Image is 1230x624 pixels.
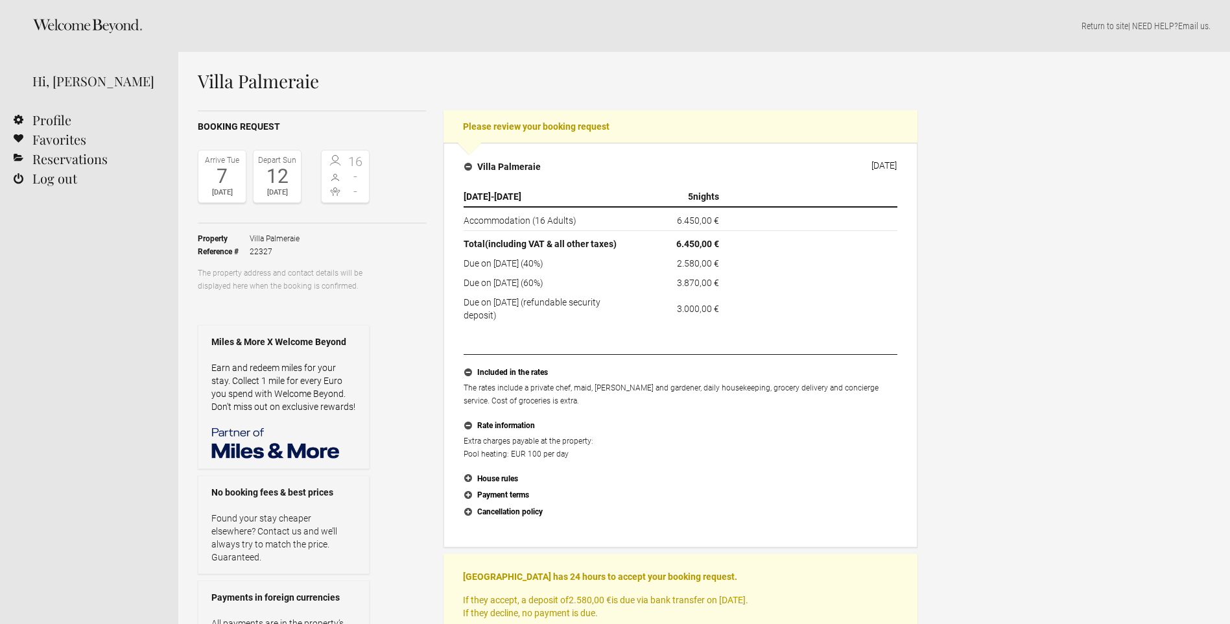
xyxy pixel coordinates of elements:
[257,167,298,186] div: 12
[211,512,356,564] p: Found your stay cheaper elsewhere? Contact us and we’ll always try to match the price. Guaranteed.
[464,207,637,231] td: Accommodation (16 Adults)
[464,273,637,293] td: Due on [DATE] (60%)
[202,186,242,199] div: [DATE]
[688,191,693,202] span: 5
[677,258,719,269] flynt-currency: 2.580,00 €
[464,418,897,435] button: Rate information
[257,186,298,199] div: [DATE]
[485,239,617,249] span: (including VAT & all other taxes)
[464,187,637,207] th: -
[211,426,341,459] img: Miles & More
[202,167,242,186] div: 7
[198,245,250,258] strong: Reference #
[464,487,897,504] button: Payment terms
[346,170,366,183] span: -
[463,594,898,619] p: If they accept, a deposit of is due via bank transfer on [DATE]. If they decline, no payment is due.
[444,110,917,143] h2: Please review your booking request
[211,363,355,412] a: Earn and redeem miles for your stay. Collect 1 mile for every Euro you spend with Welcome Beyond....
[464,365,897,381] button: Included in the rates
[464,435,897,461] p: Extra charges payable at the property: Pool heating: EUR 100 per day
[1082,21,1128,31] a: Return to site
[569,595,611,605] flynt-currency: 2.580,00 €
[464,191,491,202] span: [DATE]
[198,19,1211,32] p: | NEED HELP? .
[677,278,719,288] flynt-currency: 3.870,00 €
[463,571,737,582] strong: [GEOGRAPHIC_DATA] has 24 hours to accept your booking request.
[211,335,356,348] strong: Miles & More X Welcome Beyond
[677,215,719,226] flynt-currency: 6.450,00 €
[464,293,637,322] td: Due on [DATE] (refundable security deposit)
[346,155,366,168] span: 16
[637,187,724,207] th: nights
[677,304,719,314] flynt-currency: 3.000,00 €
[676,239,719,249] flynt-currency: 6.450,00 €
[464,381,897,407] p: The rates include a private chef, maid, [PERSON_NAME] and gardener, daily housekeeping, grocery d...
[464,471,897,488] button: House rules
[464,504,897,521] button: Cancellation policy
[464,254,637,273] td: Due on [DATE] (40%)
[202,154,242,167] div: Arrive Tue
[198,71,917,91] h1: Villa Palmeraie
[198,232,250,245] strong: Property
[871,160,897,171] div: [DATE]
[211,591,356,604] strong: Payments in foreign currencies
[454,153,907,180] button: Villa Palmeraie [DATE]
[250,232,300,245] span: Villa Palmeraie
[211,486,356,499] strong: No booking fees & best prices
[257,154,298,167] div: Depart Sun
[1178,21,1209,31] a: Email us
[464,231,637,254] th: Total
[198,267,370,293] p: The property address and contact details will be displayed here when the booking is confirmed.
[464,160,541,173] h4: Villa Palmeraie
[346,185,366,198] span: -
[198,120,426,134] h2: Booking request
[494,191,521,202] span: [DATE]
[250,245,300,258] span: 22327
[32,71,159,91] div: Hi, [PERSON_NAME]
